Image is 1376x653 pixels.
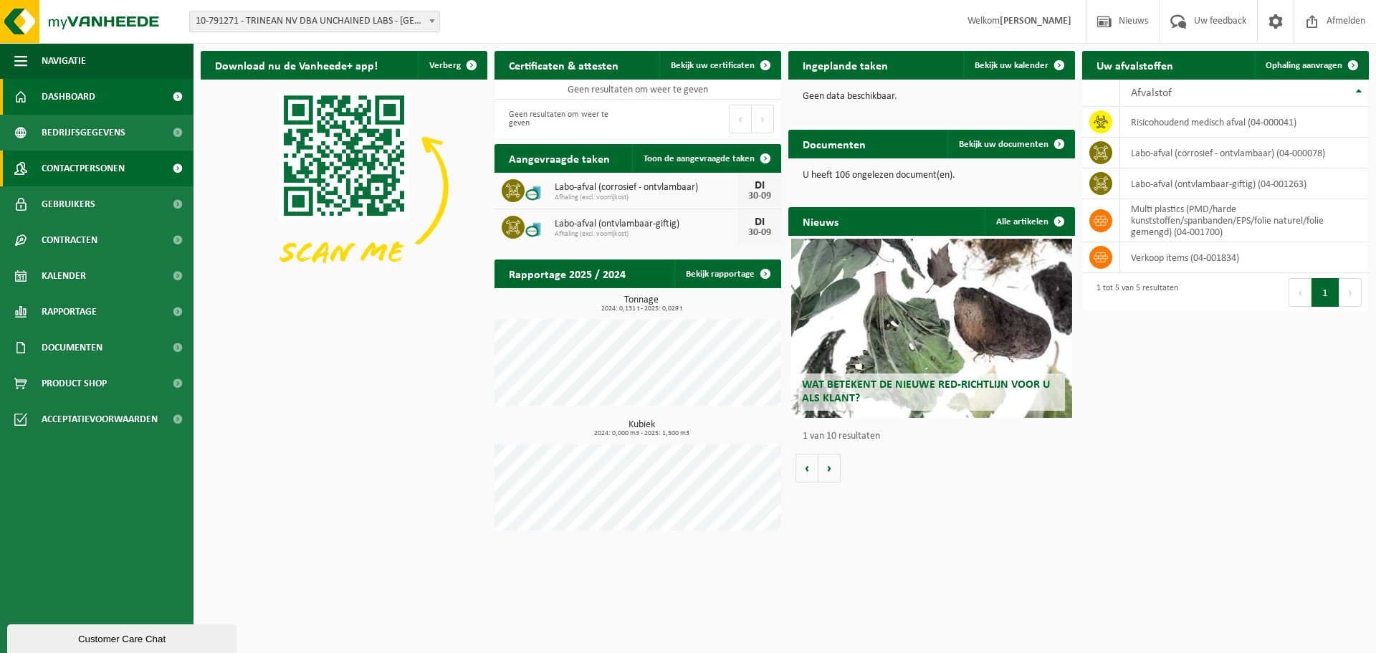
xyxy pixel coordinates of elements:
span: Wat betekent de nieuwe RED-richtlijn voor u als klant? [802,379,1050,404]
div: 30-09 [745,191,774,201]
span: Afhaling (excl. voorrijkost) [555,230,738,239]
span: Ophaling aanvragen [1266,61,1342,70]
span: Kalender [42,258,86,294]
div: 30-09 [745,228,774,238]
span: 2024: 0,000 m3 - 2025: 1,500 m3 [502,430,781,437]
h2: Rapportage 2025 / 2024 [494,259,640,287]
h3: Tonnage [502,295,781,313]
button: Volgende [818,454,841,482]
span: Bedrijfsgegevens [42,115,125,151]
button: 1 [1311,278,1339,307]
h3: Kubiek [502,420,781,437]
a: Alle artikelen [985,207,1074,236]
button: Next [1339,278,1362,307]
a: Bekijk rapportage [674,259,780,288]
a: Bekijk uw documenten [947,130,1074,158]
span: Toon de aangevraagde taken [644,154,755,163]
div: DI [745,180,774,191]
span: Dashboard [42,79,95,115]
img: LP-OT-00060-CU [525,177,549,201]
span: Afvalstof [1131,87,1172,99]
button: Vorige [795,454,818,482]
button: Next [752,105,774,133]
a: Bekijk uw kalender [963,51,1074,80]
button: Previous [1289,278,1311,307]
div: 1 tot 5 van 5 resultaten [1089,277,1178,308]
a: Ophaling aanvragen [1254,51,1367,80]
span: Bekijk uw kalender [975,61,1048,70]
span: Navigatie [42,43,86,79]
h2: Documenten [788,130,880,158]
span: Bekijk uw documenten [959,140,1048,149]
p: Geen data beschikbaar. [803,92,1061,102]
td: verkoop items (04-001834) [1120,242,1369,273]
h2: Ingeplande taken [788,51,902,79]
p: U heeft 106 ongelezen document(en). [803,171,1061,181]
span: 2024: 0,131 t - 2025: 0,029 t [502,305,781,313]
span: Verberg [429,61,461,70]
span: Documenten [42,330,102,366]
span: Acceptatievoorwaarden [42,401,158,437]
img: Download de VHEPlus App [201,80,487,295]
a: Toon de aangevraagde taken [632,144,780,173]
a: Wat betekent de nieuwe RED-richtlijn voor u als klant? [791,239,1072,418]
td: labo-afval (ontvlambaar-giftig) (04-001263) [1120,168,1369,199]
button: Previous [729,105,752,133]
strong: [PERSON_NAME] [1000,16,1071,27]
span: Bekijk uw certificaten [671,61,755,70]
span: 10-791271 - TRINEAN NV DBA UNCHAINED LABS - GENT [190,11,439,32]
td: risicohoudend medisch afval (04-000041) [1120,107,1369,138]
h2: Download nu de Vanheede+ app! [201,51,392,79]
button: Verberg [418,51,486,80]
span: Gebruikers [42,186,95,222]
span: Labo-afval (corrosief - ontvlambaar) [555,182,738,194]
td: labo-afval (corrosief - ontvlambaar) (04-000078) [1120,138,1369,168]
td: multi plastics (PMD/harde kunststoffen/spanbanden/EPS/folie naturel/folie gemengd) (04-001700) [1120,199,1369,242]
img: LP-OT-00060-CU [525,214,549,238]
h2: Aangevraagde taken [494,144,624,172]
span: Rapportage [42,294,97,330]
span: Product Shop [42,366,107,401]
a: Bekijk uw certificaten [659,51,780,80]
h2: Nieuws [788,207,853,235]
p: 1 van 10 resultaten [803,432,1068,442]
span: 10-791271 - TRINEAN NV DBA UNCHAINED LABS - GENT [189,11,440,32]
h2: Uw afvalstoffen [1082,51,1188,79]
div: Geen resultaten om weer te geven [502,103,631,135]
span: Contactpersonen [42,151,125,186]
span: Labo-afval (ontvlambaar-giftig) [555,219,738,230]
iframe: chat widget [7,621,239,653]
td: Geen resultaten om weer te geven [494,80,781,100]
h2: Certificaten & attesten [494,51,633,79]
span: Contracten [42,222,97,258]
div: DI [745,216,774,228]
span: Afhaling (excl. voorrijkost) [555,194,738,202]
